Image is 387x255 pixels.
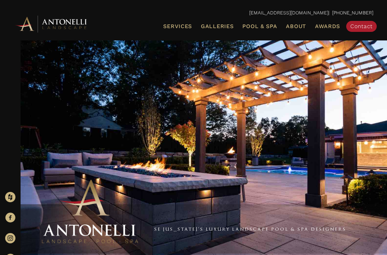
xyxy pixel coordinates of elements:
[5,192,15,202] img: Houzz
[283,22,309,31] a: About
[201,23,233,29] span: Galleries
[315,23,340,29] span: Awards
[346,21,377,32] a: Contact
[198,22,236,31] a: Galleries
[249,10,328,15] a: [EMAIL_ADDRESS][DOMAIN_NAME]
[286,24,306,29] span: About
[163,24,192,29] span: Services
[312,22,343,31] a: Awards
[14,9,373,17] p: | [PHONE_NUMBER]
[240,22,280,31] a: Pool & Spa
[39,177,141,247] img: Antonelli Stacked Logo
[154,226,346,232] a: SE [US_STATE]'s Luxury Landscape Pool & Spa Designers
[14,14,89,33] img: Antonelli Horizontal Logo
[350,23,373,29] span: Contact
[160,22,195,31] a: Services
[242,23,277,29] span: Pool & Spa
